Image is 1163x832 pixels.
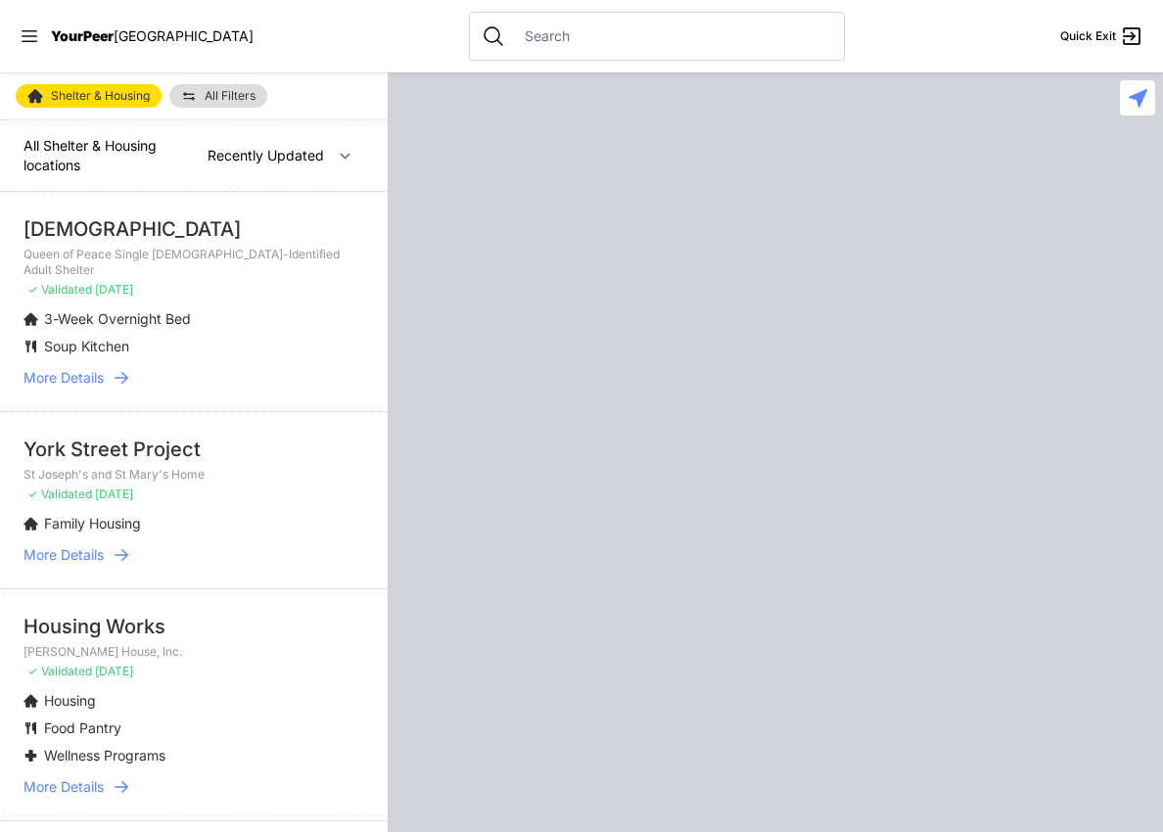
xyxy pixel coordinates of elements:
[205,90,256,102] span: All Filters
[23,467,364,483] p: St Joseph's and St Mary's Home
[51,90,150,102] span: Shelter & Housing
[23,545,364,565] a: More Details
[169,84,267,108] a: All Filters
[27,486,92,501] span: ✓ Validated
[44,338,129,354] span: Soup Kitchen
[27,282,92,297] span: ✓ Validated
[23,368,104,388] span: More Details
[1060,24,1143,48] a: Quick Exit
[44,719,121,736] span: Food Pantry
[95,282,133,297] span: [DATE]
[23,137,157,173] span: All Shelter & Housing locations
[23,644,364,660] p: [PERSON_NAME] House, Inc.
[44,692,96,709] span: Housing
[114,27,254,44] span: [GEOGRAPHIC_DATA]
[51,27,114,44] span: YourPeer
[23,436,364,463] div: York Street Project
[27,664,92,678] span: ✓ Validated
[16,84,162,108] a: Shelter & Housing
[23,777,364,797] a: More Details
[23,545,104,565] span: More Details
[44,515,141,532] span: Family Housing
[95,664,133,678] span: [DATE]
[95,486,133,501] span: [DATE]
[23,368,364,388] a: More Details
[23,247,364,278] p: Queen of Peace Single [DEMOGRAPHIC_DATA]-Identified Adult Shelter
[513,26,832,46] input: Search
[51,30,254,42] a: YourPeer[GEOGRAPHIC_DATA]
[23,215,364,243] div: [DEMOGRAPHIC_DATA]
[44,747,165,763] span: Wellness Programs
[23,777,104,797] span: More Details
[23,613,364,640] div: Housing Works
[44,310,191,327] span: 3-Week Overnight Bed
[1060,28,1116,44] span: Quick Exit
